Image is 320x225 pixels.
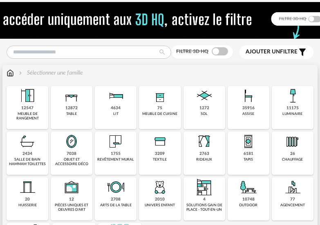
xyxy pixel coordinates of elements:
[290,151,295,157] div: 26
[17,69,24,77] img: svg+xml;base64,PHN2ZyB3aWR0aD0iMTYiIGhlaWdodD0iMTYiIHZpZXdCb3g9IjAgMCAxNiAxNiIgZmlsbD0ibm9uZSIgeG...
[155,197,165,202] div: 2010
[17,69,83,77] div: Sélectionner une famille
[150,132,170,151] img: Textile.png
[282,112,302,116] div: luminaire
[53,157,90,167] div: objet et accessoire déco
[246,49,280,55] span: Ajouter un
[199,151,209,157] div: 2763
[18,177,37,197] img: Huiserie.png
[298,47,307,57] span: Filter icon
[111,197,121,202] div: 2708
[106,177,125,197] img: ArtTable.png
[242,112,254,116] div: assise
[18,203,37,207] div: huisserie
[239,203,257,207] div: outdoor
[195,132,214,151] img: Rideaux.png
[106,86,125,106] img: Literie.png
[106,132,125,151] img: Papier%20peint.png
[244,151,253,157] div: 6181
[97,157,134,162] div: revêtement mural
[201,112,208,116] div: sol
[142,112,177,116] div: meuble de cuisine
[113,112,119,116] div: lit
[196,157,212,162] div: rideaux
[239,86,258,106] img: Assise.png
[176,49,208,54] span: Filtre 3D HQ
[239,132,258,151] img: Tapis.png
[282,157,303,162] div: chauffage
[239,177,258,197] img: Outdoor.png
[21,106,34,111] div: 12547
[111,106,121,111] div: 4634
[239,45,313,59] button: Ajouter unfiltre Filter icon
[155,151,165,157] div: 3209
[67,151,76,157] div: 7038
[53,203,90,212] div: pièces uniques et oeuvres d'art
[7,69,14,77] img: svg+xml;base64,PHN2ZyB3aWR0aD0iMTYiIGhlaWdodD0iMTciIHZpZXdCb3g9IjAgMCAxNiAxNyIgZmlsbD0ibm9uZSIgeG...
[280,203,305,207] div: agencement
[283,132,302,151] img: Radiateur.png
[283,86,302,106] img: Luminaire.png
[290,197,295,202] div: 77
[100,203,132,207] div: arts de la table
[242,197,255,202] div: 10748
[242,106,255,111] div: 35916
[9,112,46,121] div: meuble de rangement
[195,86,214,106] img: Sol.png
[145,203,175,207] div: univers enfant
[150,86,170,106] img: Rangement.png
[157,106,162,111] div: 75
[25,197,30,202] div: 20
[66,112,77,116] div: table
[62,177,81,197] img: UniqueOeuvre.png
[62,132,81,151] img: Miroir.png
[150,177,170,197] img: UniversEnfant.png
[18,132,37,151] img: Salle%20de%20bain.png
[186,203,223,212] div: solutions gain de place - tout-en-un
[153,157,167,162] div: textile
[22,151,32,157] div: 2434
[62,86,81,106] img: Table.png
[283,177,302,197] img: Agencement.png
[111,151,121,157] div: 1755
[9,157,46,167] div: salle de bain hammam toilettes
[18,86,37,106] img: Meuble%20de%20rangement.png
[69,197,74,202] div: 12
[199,106,209,111] div: 1272
[244,157,253,162] div: tapis
[286,106,299,111] div: 11175
[195,177,214,197] img: ToutEnUn.png
[65,106,78,111] div: 12872
[203,197,206,202] div: 4
[246,49,298,55] span: filtre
